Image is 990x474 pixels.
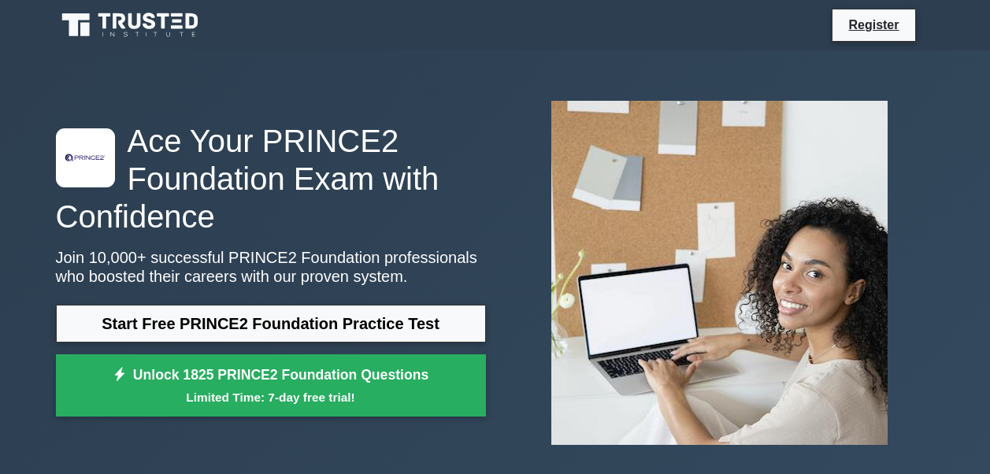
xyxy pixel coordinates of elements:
[56,305,486,343] a: Start Free PRINCE2 Foundation Practice Test
[56,248,486,286] p: Join 10,000+ successful PRINCE2 Foundation professionals who boosted their careers with our prove...
[56,354,486,417] a: Unlock 1825 PRINCE2 Foundation QuestionsLimited Time: 7-day free trial!
[839,15,908,35] a: Register
[76,388,466,406] small: Limited Time: 7-day free trial!
[56,122,486,235] h1: Ace Your PRINCE2 Foundation Exam with Confidence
